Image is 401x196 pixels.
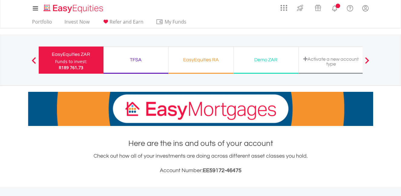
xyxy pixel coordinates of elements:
h1: Here are the ins and outs of your account [28,138,373,149]
a: Invest Now [62,19,92,28]
div: Activate a new account type [302,56,360,66]
div: Check out how all of your investments are doing across different asset classes you hold. [28,152,373,175]
img: thrive-v2.svg [295,3,305,13]
a: Notifications [327,2,342,14]
img: EasyEquities_Logo.png [42,4,106,14]
a: FAQ's and Support [342,2,358,14]
span: Refer and Earn [110,18,143,25]
a: AppsGrid [277,2,291,11]
h3: Account Number: [28,166,373,175]
img: grid-menu-icon.svg [281,5,287,11]
span: EE59172-46475 [203,168,242,173]
img: vouchers-v2.svg [313,3,323,13]
div: TFSA [107,56,165,64]
a: Refer and Earn [100,19,146,28]
div: Funds to invest: [55,59,87,65]
a: Portfolio [30,19,54,28]
span: My Funds [156,18,196,26]
a: Vouchers [309,2,327,13]
a: My Profile [358,2,373,15]
div: Demo ZAR [237,56,295,64]
div: EasyEquities RA [172,56,230,64]
div: EasyEquities ZAR [42,50,100,59]
img: EasyMortage Promotion Banner [28,92,373,126]
a: Home page [41,2,106,14]
span: R189 761.73 [59,65,83,70]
